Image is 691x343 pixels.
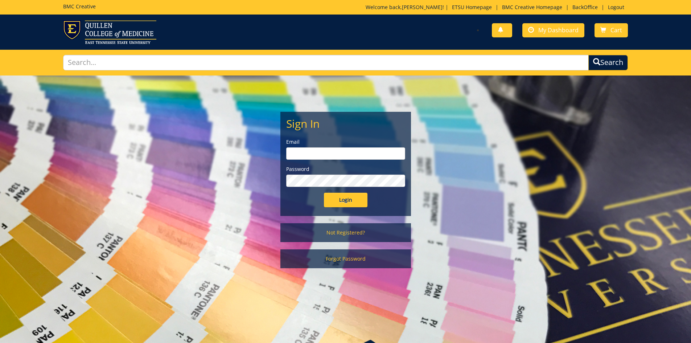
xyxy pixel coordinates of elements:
[522,23,584,37] a: My Dashboard
[280,223,411,242] a: Not Registered?
[286,118,405,130] h2: Sign In
[448,4,495,11] a: ETSU Homepage
[286,138,405,146] label: Email
[324,193,367,207] input: Login
[402,4,443,11] a: [PERSON_NAME]
[604,4,628,11] a: Logout
[538,26,579,34] span: My Dashboard
[498,4,566,11] a: BMC Creative Homepage
[280,249,411,268] a: Forgot Password
[366,4,628,11] p: Welcome back, ! | | | |
[63,55,589,70] input: Search...
[610,26,622,34] span: Cart
[588,55,628,70] button: Search
[63,4,96,9] h5: BMC Creative
[569,4,601,11] a: BackOffice
[595,23,628,37] a: Cart
[63,20,156,44] img: ETSU logo
[286,166,405,173] label: Password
